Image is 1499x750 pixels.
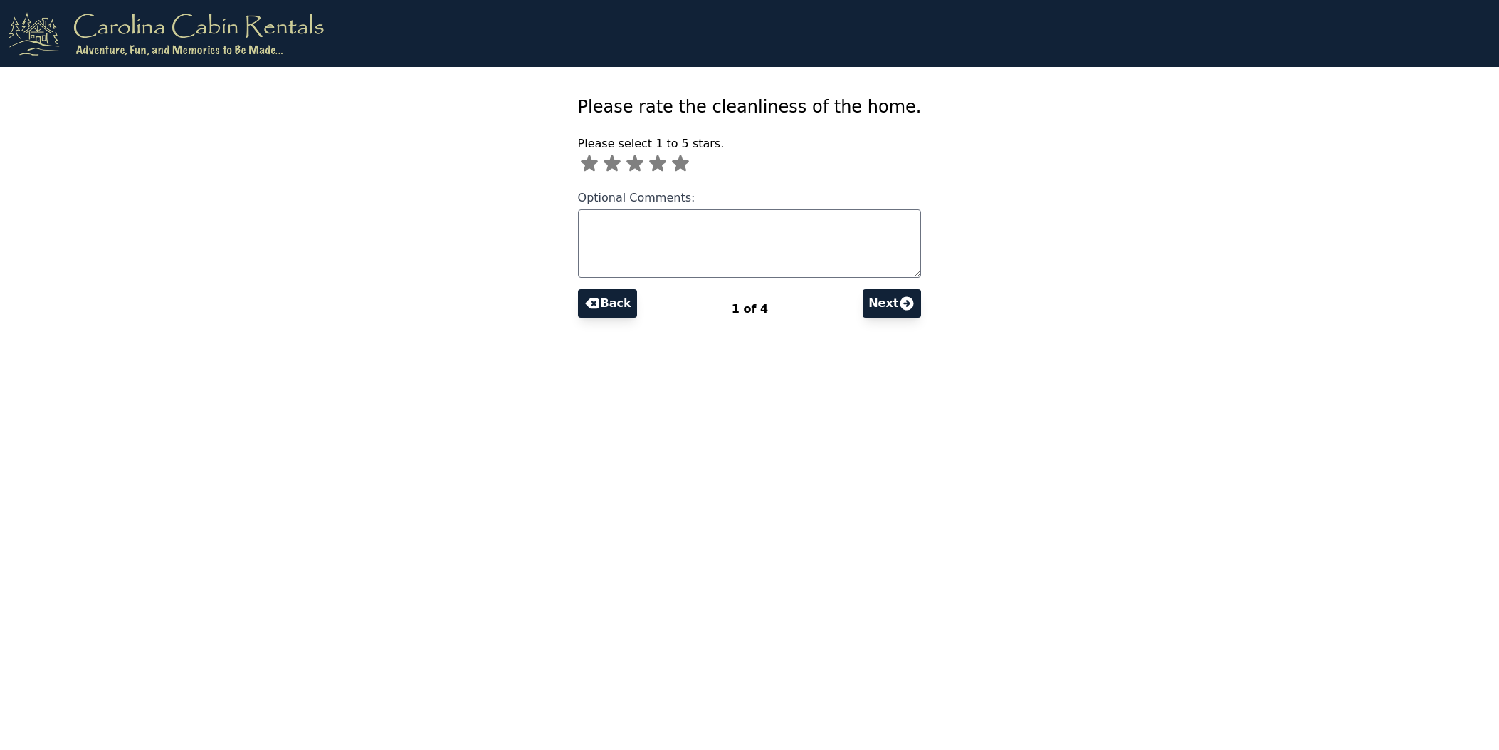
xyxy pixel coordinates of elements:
[578,135,922,152] p: Please select 1 to 5 stars.
[9,11,324,56] img: logo.png
[578,191,695,204] span: Optional Comments:
[863,289,921,318] button: Next
[578,289,637,318] button: Back
[732,302,768,316] span: 1 of 4
[578,97,922,117] span: Please rate the cleanliness of the home.
[578,209,922,278] textarea: Optional Comments:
